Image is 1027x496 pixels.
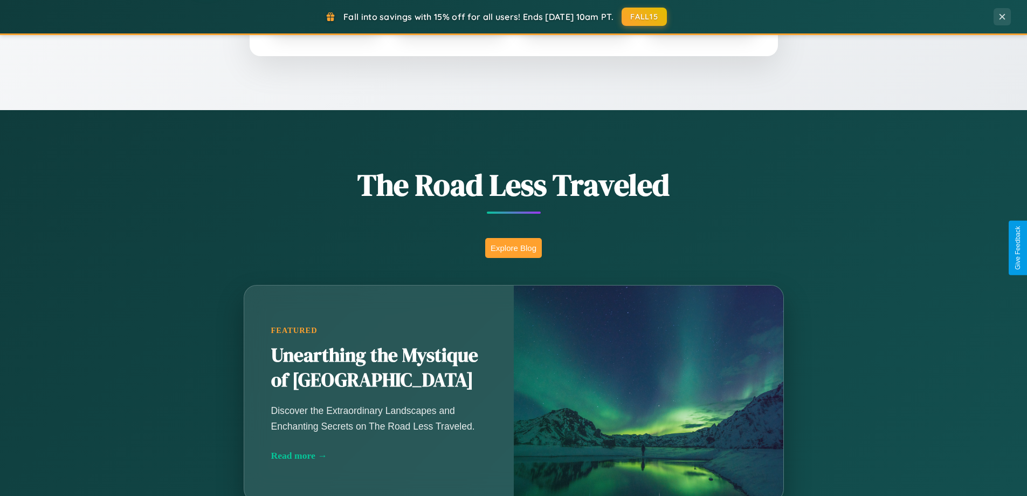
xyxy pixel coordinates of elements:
button: Explore Blog [485,238,542,258]
div: Featured [271,326,487,335]
h2: Unearthing the Mystique of [GEOGRAPHIC_DATA] [271,343,487,393]
button: FALL15 [622,8,667,26]
div: Give Feedback [1014,226,1022,270]
div: Read more → [271,450,487,461]
h1: The Road Less Traveled [190,164,837,206]
span: Fall into savings with 15% off for all users! Ends [DATE] 10am PT. [343,11,614,22]
p: Discover the Extraordinary Landscapes and Enchanting Secrets on The Road Less Traveled. [271,403,487,433]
